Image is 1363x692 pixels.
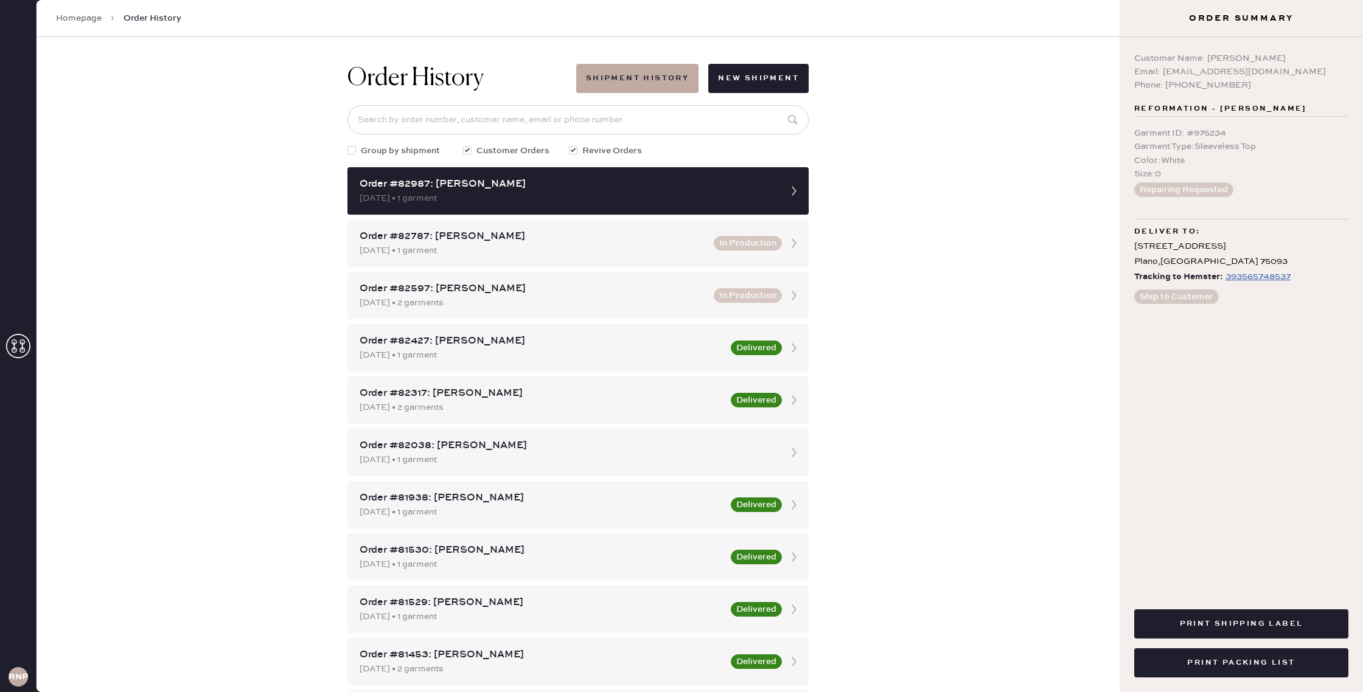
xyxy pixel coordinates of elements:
[360,558,723,571] div: [DATE] • 1 garment
[360,386,723,401] div: Order #82317: [PERSON_NAME]
[360,334,723,348] div: Order #82427: [PERSON_NAME]
[347,64,484,93] h1: Order History
[360,296,706,310] div: [DATE] • 2 garments
[731,341,782,355] button: Delivered
[476,144,549,157] span: Customer Orders
[1134,65,1348,78] div: Email: [EMAIL_ADDRESS][DOMAIN_NAME]
[1134,609,1348,638] button: Print Shipping Label
[360,610,723,623] div: [DATE] • 1 garment
[360,662,723,676] div: [DATE] • 2 garments
[1134,648,1348,677] button: Print Packing List
[56,12,102,24] a: Homepage
[360,648,723,662] div: Order #81453: [PERSON_NAME]
[1134,182,1233,197] button: Repairing Requested
[731,602,782,617] button: Delivered
[360,438,775,453] div: Order #82038: [PERSON_NAME]
[731,654,782,669] button: Delivered
[1223,269,1291,285] a: 393565748537
[1134,224,1200,239] span: Deliver to:
[360,505,723,519] div: [DATE] • 1 garment
[1134,239,1348,269] div: [STREET_ADDRESS] Plano , [GEOGRAPHIC_DATA] 75093
[1134,167,1348,181] div: Size : 0
[360,491,723,505] div: Order #81938: [PERSON_NAME]
[347,105,809,134] input: Search by order number, customer name, email or phone number
[1134,78,1348,92] div: Phone: [PHONE_NUMBER]
[1120,12,1363,24] h3: Order Summary
[1134,289,1219,304] button: Ship to Customer
[360,282,706,296] div: Order #82597: [PERSON_NAME]
[731,393,782,407] button: Delivered
[360,543,723,558] div: Order #81530: [PERSON_NAME]
[360,177,775,192] div: Order #82987: [PERSON_NAME]
[731,497,782,512] button: Delivered
[9,673,28,681] h3: RNPA
[1305,637,1358,690] iframe: Front Chat
[576,64,699,93] button: Shipment History
[360,192,775,205] div: [DATE] • 1 garment
[360,401,723,414] div: [DATE] • 2 garments
[1134,52,1348,65] div: Customer Name: [PERSON_NAME]
[360,348,723,362] div: [DATE] • 1 garment
[124,12,181,24] span: Order History
[714,236,782,251] button: In Production
[1225,269,1291,284] div: https://www.fedex.com/apps/fedextrack/?tracknumbers=393565748537&cntry_code=US
[1134,102,1307,116] span: Reformation - [PERSON_NAME]
[360,244,706,257] div: [DATE] • 1 garment
[1134,269,1223,285] span: Tracking to Hemster:
[582,144,642,157] span: Revive Orders
[1134,154,1348,167] div: Color : White
[708,64,809,93] button: New Shipment
[1134,140,1348,153] div: Garment Type : Sleeveless Top
[1134,617,1348,629] a: Print Shipping Label
[1134,126,1348,140] div: Garment ID : # 975234
[361,144,440,157] span: Group by shipment
[360,595,723,610] div: Order #81529: [PERSON_NAME]
[360,229,706,244] div: Order #82787: [PERSON_NAME]
[360,453,775,466] div: [DATE] • 1 garment
[731,550,782,564] button: Delivered
[714,288,782,303] button: In Production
